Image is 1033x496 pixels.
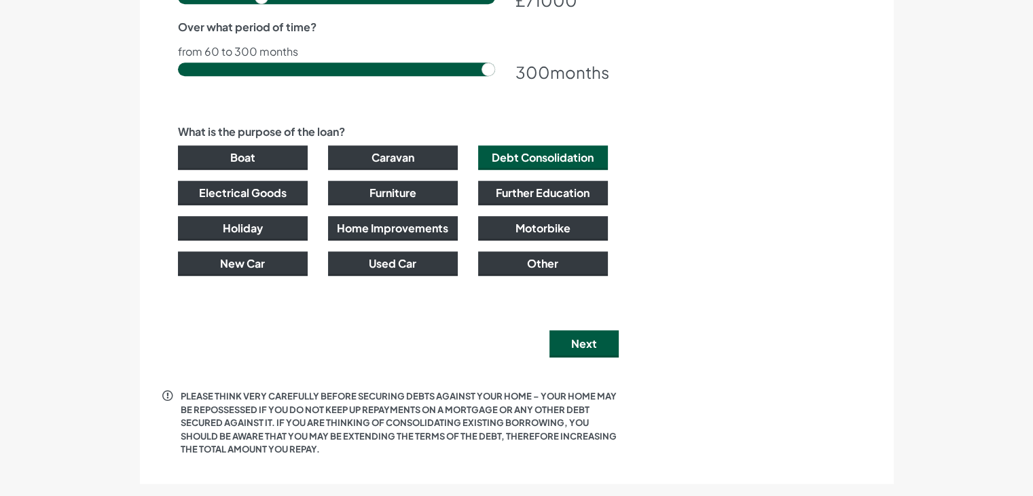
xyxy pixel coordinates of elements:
[178,46,608,57] p: from 60 to 300 months
[178,181,308,205] button: Electrical Goods
[478,145,608,170] button: Debt Consolidation
[178,251,308,276] button: New Car
[515,62,550,82] span: 300
[328,181,458,205] button: Furniture
[328,216,458,241] button: Home Improvements
[549,330,619,357] button: Next
[328,251,458,276] button: Used Car
[478,181,608,205] button: Further Education
[181,390,619,457] p: PLEASE THINK VERY CAREFULLY BEFORE SECURING DEBTS AGAINST YOUR HOME – YOUR HOME MAY BE REPOSSESSE...
[178,216,308,241] button: Holiday
[478,251,608,276] button: Other
[478,216,608,241] button: Motorbike
[178,145,308,170] button: Boat
[515,60,608,84] div: months
[178,124,345,140] label: What is the purpose of the loan?
[328,145,458,170] button: Caravan
[178,19,316,35] label: Over what period of time?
